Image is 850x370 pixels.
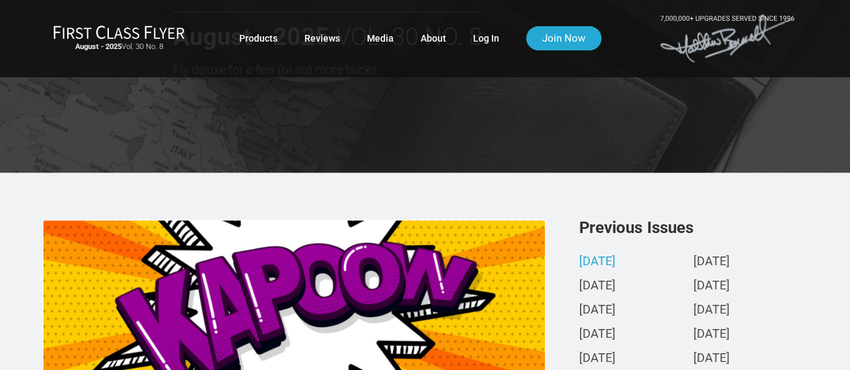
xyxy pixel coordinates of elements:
[579,328,615,342] a: [DATE]
[526,26,601,50] a: Join Now
[579,255,615,269] a: [DATE]
[579,304,615,318] a: [DATE]
[239,26,278,50] a: Products
[579,352,615,366] a: [DATE]
[75,42,122,51] strong: August - 2025
[693,352,730,366] a: [DATE]
[473,26,499,50] a: Log In
[579,220,808,236] h3: Previous Issues
[53,25,185,39] img: First Class Flyer
[693,255,730,269] a: [DATE]
[693,279,730,293] a: [DATE]
[304,26,340,50] a: Reviews
[693,328,730,342] a: [DATE]
[53,25,185,52] a: First Class FlyerAugust - 2025Vol. 30 No. 8
[579,279,615,293] a: [DATE]
[421,26,446,50] a: About
[367,26,394,50] a: Media
[53,42,185,52] small: Vol. 30 No. 8
[693,304,730,318] a: [DATE]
